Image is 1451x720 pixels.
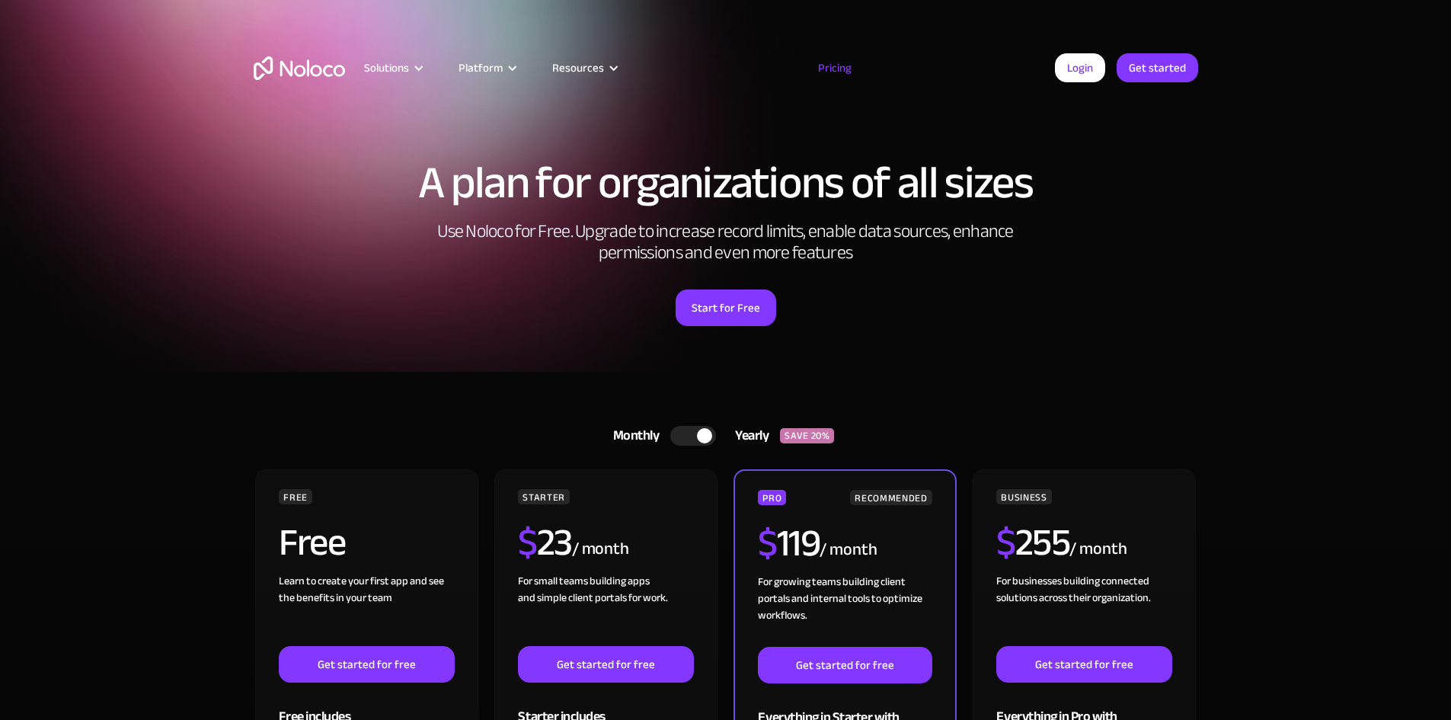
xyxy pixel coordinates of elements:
a: home [254,56,345,80]
a: Pricing [799,58,871,78]
div: RECOMMENDED [850,490,932,505]
div: / month [820,538,877,562]
div: For small teams building apps and simple client portals for work. ‍ [518,573,693,646]
div: Platform [439,58,533,78]
div: For businesses building connected solutions across their organization. ‍ [996,573,1171,646]
div: STARTER [518,489,569,504]
div: PRO [758,490,786,505]
div: / month [572,537,629,562]
div: Monthly [594,424,671,447]
h2: 119 [758,524,820,562]
h2: 255 [996,523,1069,562]
a: Get started for free [518,646,693,683]
div: Learn to create your first app and see the benefits in your team ‍ [279,573,454,646]
div: Solutions [345,58,439,78]
span: $ [758,507,777,579]
a: Get started for free [996,646,1171,683]
div: / month [1069,537,1127,562]
a: Get started for free [279,646,454,683]
h1: A plan for organizations of all sizes [254,160,1198,206]
h2: 23 [518,523,572,562]
div: Resources [533,58,634,78]
a: Get started [1117,53,1198,82]
span: $ [996,507,1015,578]
h2: Use Noloco for Free. Upgrade to increase record limits, enable data sources, enhance permissions ... [421,221,1031,264]
div: SAVE 20% [780,428,834,443]
div: Yearly [716,424,780,447]
div: Resources [552,58,604,78]
div: FREE [279,489,312,504]
span: $ [518,507,537,578]
a: Get started for free [758,647,932,683]
div: Solutions [364,58,409,78]
h2: Free [279,523,345,562]
div: Platform [459,58,503,78]
div: BUSINESS [996,489,1051,504]
a: Start for Free [676,290,776,326]
a: Login [1055,53,1105,82]
div: For growing teams building client portals and internal tools to optimize workflows. [758,574,932,647]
